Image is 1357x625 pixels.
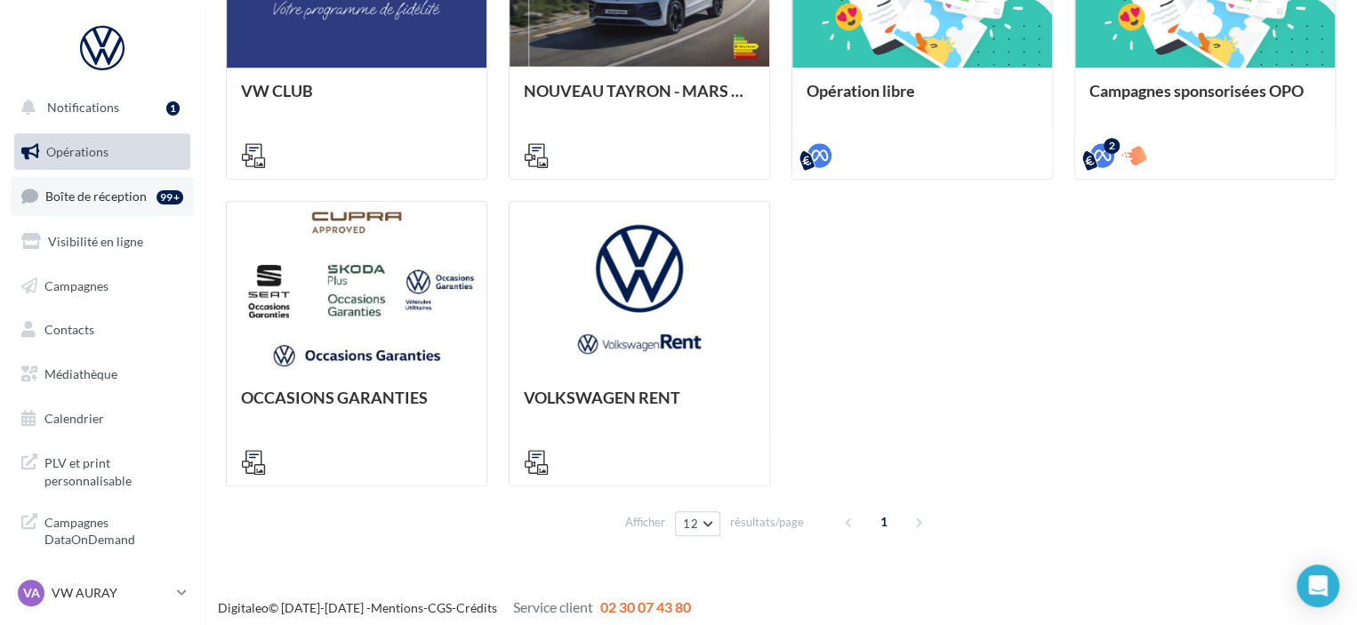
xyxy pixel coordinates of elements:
[730,514,804,531] span: résultats/page
[683,517,698,531] span: 12
[11,356,194,393] a: Médiathèque
[11,444,194,496] a: PLV et print personnalisable
[44,366,117,381] span: Médiathèque
[625,514,665,531] span: Afficher
[241,389,472,424] div: OCCASIONS GARANTIES
[44,322,94,337] span: Contacts
[45,188,147,204] span: Boîte de réception
[52,584,170,602] p: VW AURAY
[14,576,190,610] a: VA VW AURAY
[11,223,194,260] a: Visibilité en ligne
[11,400,194,437] a: Calendrier
[46,144,108,159] span: Opérations
[1297,565,1339,607] div: Open Intercom Messenger
[166,101,180,116] div: 1
[47,100,119,115] span: Notifications
[48,234,143,249] span: Visibilité en ligne
[807,82,1038,117] div: Opération libre
[23,584,40,602] span: VA
[11,311,194,349] a: Contacts
[44,510,183,549] span: Campagnes DataOnDemand
[218,600,691,615] span: © [DATE]-[DATE] - - -
[524,82,755,117] div: NOUVEAU TAYRON - MARS 2025
[44,277,108,292] span: Campagnes
[675,511,720,536] button: 12
[11,177,194,215] a: Boîte de réception99+
[218,600,269,615] a: Digitaleo
[870,508,898,536] span: 1
[513,598,593,615] span: Service client
[1089,82,1321,117] div: Campagnes sponsorisées OPO
[371,600,423,615] a: Mentions
[44,411,104,426] span: Calendrier
[241,82,472,117] div: VW CLUB
[44,451,183,489] span: PLV et print personnalisable
[456,600,497,615] a: Crédits
[524,389,755,424] div: VOLKSWAGEN RENT
[600,598,691,615] span: 02 30 07 43 80
[11,89,187,126] button: Notifications 1
[1104,138,1120,154] div: 2
[11,133,194,171] a: Opérations
[428,600,452,615] a: CGS
[11,268,194,305] a: Campagnes
[157,190,183,204] div: 99+
[11,503,194,556] a: Campagnes DataOnDemand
